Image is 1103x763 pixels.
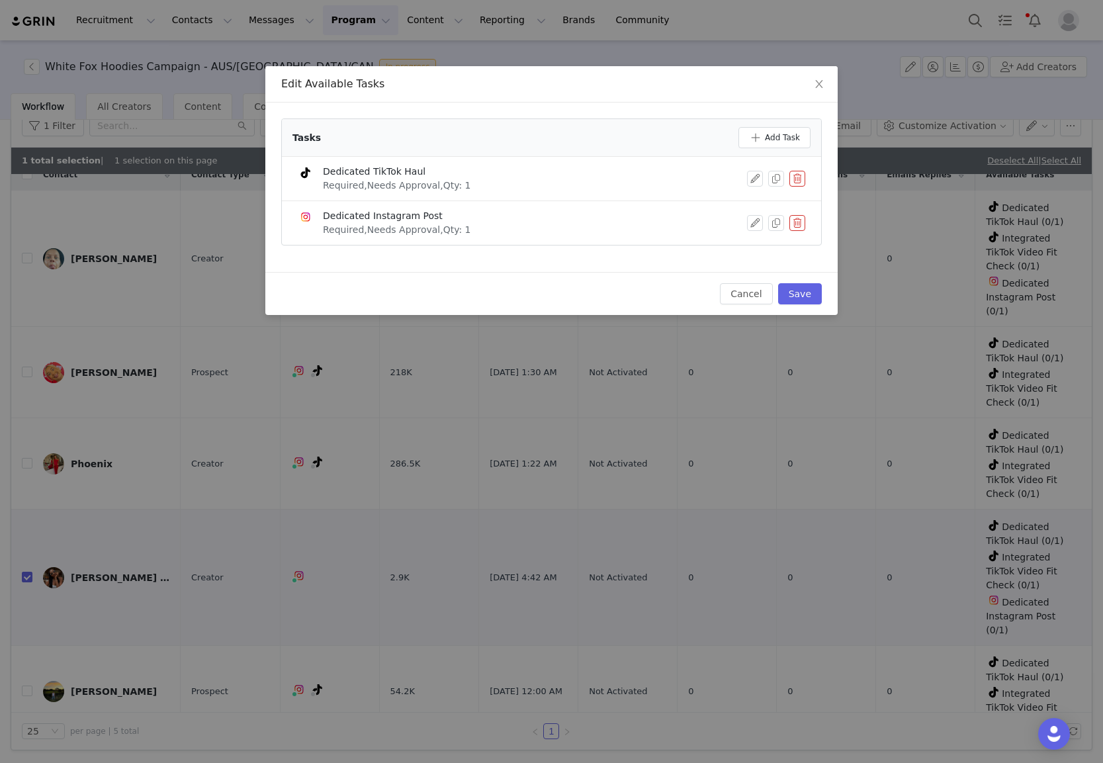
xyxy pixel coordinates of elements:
span: Required, [323,180,367,191]
div: Dedicated Instagram Post [323,209,471,223]
img: instagram.svg [300,212,311,222]
button: Close [801,66,838,103]
span: Required, [323,224,367,235]
span: Qty: 1 [443,180,471,191]
span: Needs Approval, [367,180,443,191]
div: Dedicated TikTok Haul [323,165,471,179]
button: Save [778,283,822,304]
div: Open Intercom Messenger [1038,718,1070,750]
button: Cancel [720,283,772,304]
button: Add Task [738,127,811,148]
div: Tasks [292,131,321,145]
span: Qty: 1 [443,224,471,235]
span: Needs Approval, [367,224,443,235]
div: Edit Available Tasks [281,77,822,91]
i: icon: close [814,79,824,89]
